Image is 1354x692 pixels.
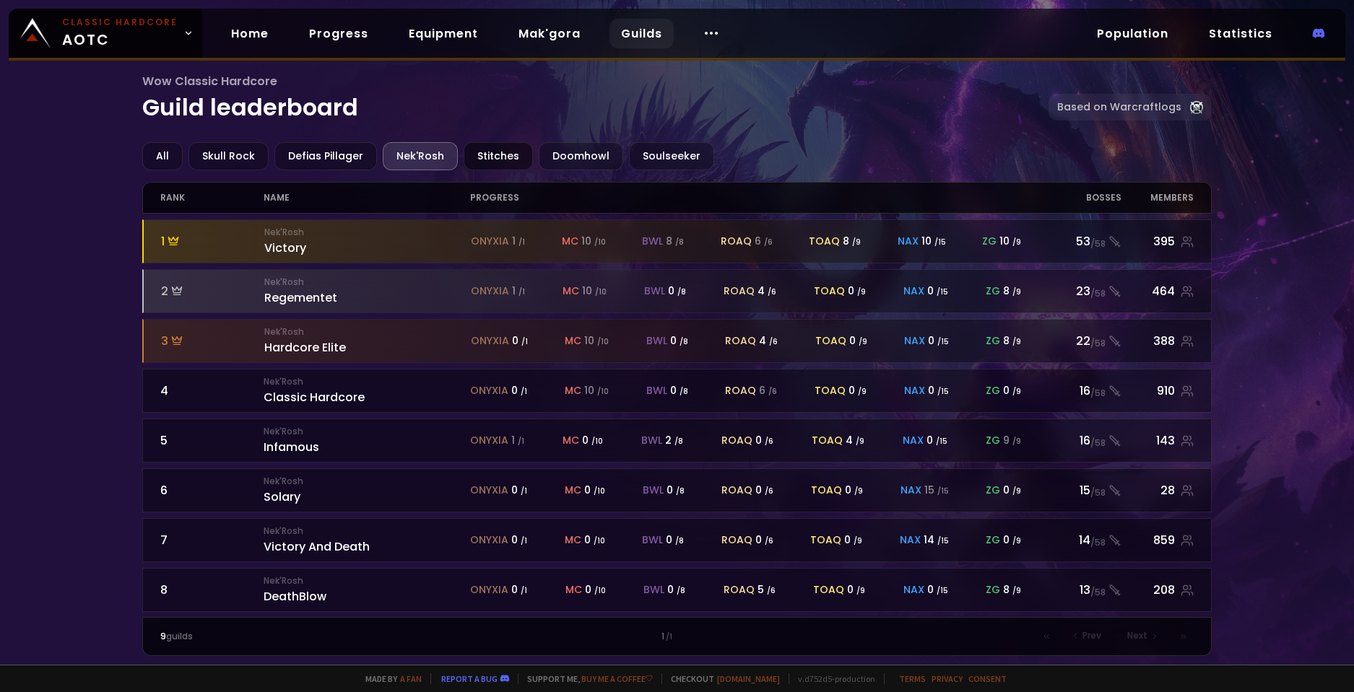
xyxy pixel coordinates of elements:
div: 4 [846,433,864,448]
span: zg [982,234,997,249]
small: / 9 [1012,237,1021,248]
div: 0 [1003,483,1021,498]
div: Soulseeker [629,142,714,170]
div: 9 [1003,433,1021,448]
small: / 58 [1090,536,1106,549]
small: / 10 [595,286,607,297]
span: mc [565,333,581,349]
small: / 10 [594,237,606,248]
a: a fan [400,673,422,684]
span: bwl [643,483,664,498]
small: / 1 [521,486,527,496]
div: 2 [161,282,264,300]
span: bwl [642,533,663,548]
div: 0 [1003,383,1021,398]
span: roaq [724,284,755,299]
span: roaq [725,333,756,349]
div: guilds [160,630,419,643]
div: 10 [582,284,607,299]
span: roaq [721,483,752,498]
div: 10 [581,234,606,249]
span: toaq [815,333,846,349]
div: rank [160,183,264,213]
span: toaq [812,433,843,448]
span: toaq [810,533,841,548]
div: 8 [1003,333,1021,349]
small: / 6 [765,535,773,546]
small: / 15 [936,436,947,447]
span: zg [986,533,1000,548]
div: 1 [512,234,525,249]
div: 4 [758,284,776,299]
div: 0 [755,483,773,498]
div: Solary [264,475,470,506]
div: 8 [1003,582,1021,597]
span: Wow Classic Hardcore [142,72,1049,90]
div: 388 [1121,332,1194,350]
div: Stitches [464,142,533,170]
span: zg [986,284,1000,299]
a: Population [1085,19,1180,48]
div: 0 [847,582,865,597]
a: 7Nek'RoshVictory And Deathonyxia 0 /1mc 0 /10bwl 0 /8roaq 0 /6toaq 0 /9nax 14 /15zg 0 /914/58859 [142,518,1212,562]
span: onyxia [471,234,509,249]
div: 13 [1038,581,1121,599]
a: Equipment [397,19,490,48]
small: / 1 [521,336,528,347]
span: mc [565,483,581,498]
span: zg [986,433,1000,448]
small: / 1 [521,585,527,596]
small: / 15 [937,585,948,596]
div: DeathBlow [264,574,470,605]
small: / 15 [937,336,949,347]
div: 0 [667,582,685,597]
div: 0 [1003,533,1021,548]
div: 0 [848,284,866,299]
small: / 15 [937,535,949,546]
span: mc [565,582,582,597]
small: Classic Hardcore [62,16,178,29]
a: 1Nek'RoshVictoryonyxia 1 /1mc 10 /10bwl 8 /8roaq 6 /6toaq 8 /9nax 10 /15zg 10 /953/58395 [142,219,1212,263]
a: Mak'gora [507,19,592,48]
div: Bosses [1038,183,1121,213]
small: / 6 [767,585,776,596]
small: / 15 [934,237,946,248]
span: onyxia [471,284,509,299]
a: 5Nek'RoshInfamousonyxia 1 /1mc 0 /10bwl 2 /8roaq 0 /6toaq 4 /9nax 0 /15zg 9 /916/58143 [142,419,1212,463]
span: v. d752d5 - production [789,673,875,684]
div: 464 [1121,282,1194,300]
span: bwl [641,433,662,448]
span: roaq [721,433,752,448]
span: bwl [644,284,665,299]
small: / 6 [764,237,773,248]
span: onyxia [470,433,508,448]
small: / 1 [521,386,527,397]
div: 0 [511,533,527,548]
span: Made by [357,673,422,684]
small: Nek'Rosh [264,325,471,338]
small: Nek'Rosh [264,375,470,388]
span: nax [904,383,925,398]
div: 0 [755,433,773,448]
div: 0 [585,582,606,597]
small: / 58 [1090,387,1106,400]
div: 0 [667,483,685,498]
small: / 58 [1090,337,1106,350]
small: / 8 [677,585,685,596]
span: mc [563,433,579,448]
div: members [1121,183,1194,213]
div: 859 [1121,531,1194,549]
div: 6 [755,234,773,249]
small: / 9 [854,486,863,496]
a: Guilds [609,19,674,48]
a: Privacy [932,673,963,684]
a: Statistics [1197,19,1284,48]
div: 2 [665,433,683,448]
div: 10 [921,234,946,249]
div: 8 [160,581,264,599]
small: / 6 [768,386,777,397]
span: mc [565,533,581,548]
span: onyxia [471,333,509,349]
small: / 9 [859,336,867,347]
small: / 58 [1090,486,1106,499]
